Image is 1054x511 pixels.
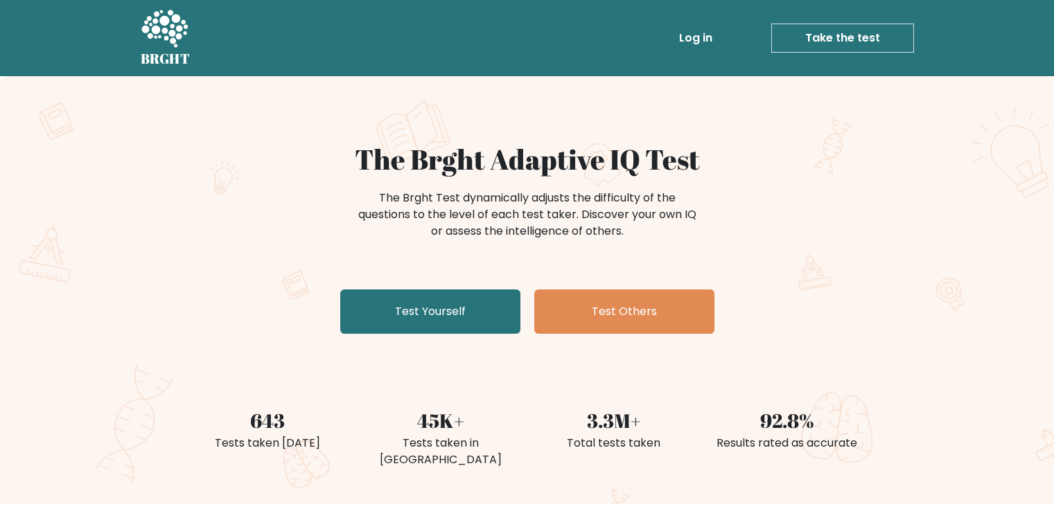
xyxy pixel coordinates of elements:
a: Test Others [534,289,714,334]
a: BRGHT [141,6,191,71]
div: 92.8% [709,406,866,435]
a: Take the test [771,24,914,53]
div: Total tests taken [536,435,692,451]
div: Tests taken [DATE] [189,435,346,451]
a: Test Yourself [340,289,520,334]
h1: The Brght Adaptive IQ Test [189,143,866,176]
div: The Brght Test dynamically adjusts the difficulty of the questions to the level of each test take... [354,190,701,240]
a: Log in [674,24,718,52]
div: Tests taken in [GEOGRAPHIC_DATA] [362,435,519,468]
div: Results rated as accurate [709,435,866,451]
div: 3.3M+ [536,406,692,435]
div: 643 [189,406,346,435]
h5: BRGHT [141,51,191,67]
div: 45K+ [362,406,519,435]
